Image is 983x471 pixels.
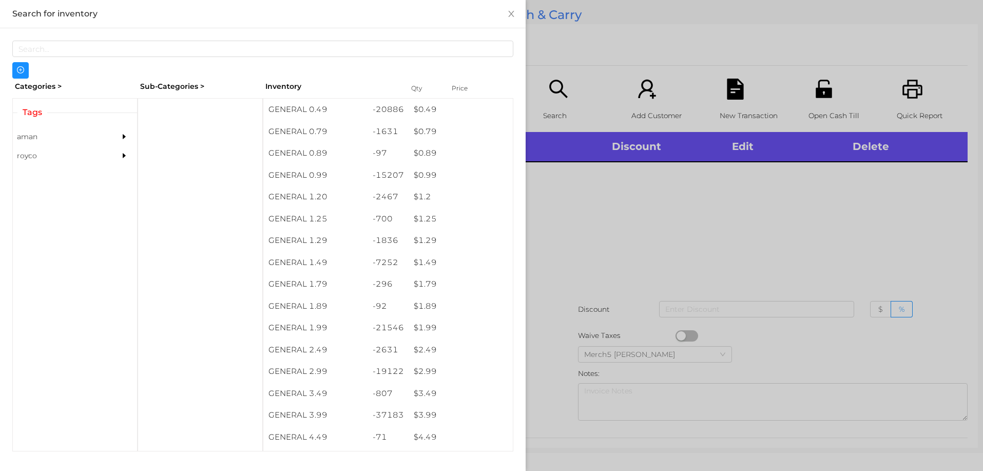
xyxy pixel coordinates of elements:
[409,448,513,470] div: $ 4.99
[263,383,368,405] div: GENERAL 3.49
[265,81,398,92] div: Inventory
[409,404,513,426] div: $ 3.99
[507,10,515,18] i: icon: close
[12,41,513,57] input: Search...
[263,426,368,448] div: GENERAL 4.49
[263,252,368,274] div: GENERAL 1.49
[263,99,368,121] div: GENERAL 0.49
[263,317,368,339] div: GENERAL 1.99
[263,208,368,230] div: GENERAL 1.25
[138,79,263,95] div: Sub-Categories >
[263,164,368,186] div: GENERAL 0.99
[368,383,409,405] div: -807
[409,81,439,96] div: Qty
[368,361,409,383] div: -19122
[368,426,409,448] div: -71
[409,121,513,143] div: $ 0.79
[17,106,47,119] span: Tags
[368,273,409,295] div: -296
[263,295,368,317] div: GENERAL 1.89
[409,339,513,361] div: $ 2.49
[368,186,409,208] div: -2467
[368,252,409,274] div: -7252
[409,142,513,164] div: $ 0.89
[368,295,409,317] div: -92
[368,164,409,186] div: -15207
[13,146,106,165] div: royco
[409,99,513,121] div: $ 0.49
[409,295,513,317] div: $ 1.89
[409,361,513,383] div: $ 2.99
[409,273,513,295] div: $ 1.79
[409,164,513,186] div: $ 0.99
[409,230,513,252] div: $ 1.29
[409,208,513,230] div: $ 1.25
[368,99,409,121] div: -20886
[12,8,513,20] div: Search for inventory
[409,252,513,274] div: $ 1.49
[263,448,368,470] div: GENERAL 4.99
[12,79,138,95] div: Categories >
[409,186,513,208] div: $ 1.2
[409,383,513,405] div: $ 3.49
[263,339,368,361] div: GENERAL 2.49
[368,121,409,143] div: -1631
[368,208,409,230] div: -700
[368,339,409,361] div: -2631
[263,404,368,426] div: GENERAL 3.99
[263,121,368,143] div: GENERAL 0.79
[13,127,106,146] div: aman
[368,404,409,426] div: -37183
[263,273,368,295] div: GENERAL 1.79
[368,142,409,164] div: -97
[409,317,513,339] div: $ 1.99
[263,186,368,208] div: GENERAL 1.20
[449,81,490,96] div: Price
[263,361,368,383] div: GENERAL 2.99
[368,317,409,339] div: -21546
[368,230,409,252] div: -1836
[121,152,128,159] i: icon: caret-right
[409,426,513,448] div: $ 4.49
[263,142,368,164] div: GENERAL 0.89
[12,62,29,79] button: icon: plus-circle
[263,230,368,252] div: GENERAL 1.29
[121,133,128,140] i: icon: caret-right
